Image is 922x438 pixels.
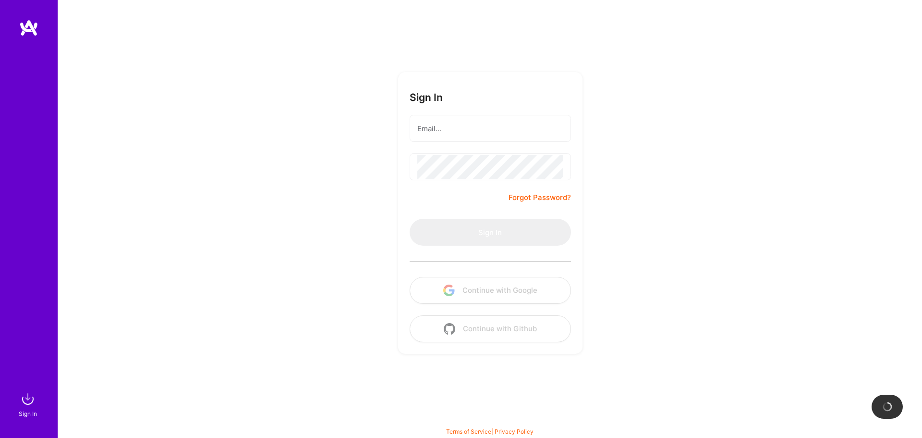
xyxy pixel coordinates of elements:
button: Sign In [410,219,571,246]
div: © 2025 ATeams Inc., All rights reserved. [58,409,922,433]
div: Sign In [19,409,37,419]
a: Privacy Policy [495,428,534,435]
h3: Sign In [410,91,443,103]
img: sign in [18,389,37,409]
a: sign inSign In [20,389,37,419]
button: Continue with Github [410,315,571,342]
button: Continue with Google [410,277,571,304]
img: logo [19,19,38,37]
a: Terms of Service [446,428,491,435]
img: icon [443,285,455,296]
input: Email... [417,116,563,141]
span: | [446,428,534,435]
img: loading [882,401,893,413]
a: Forgot Password? [509,192,571,203]
img: icon [444,323,455,335]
